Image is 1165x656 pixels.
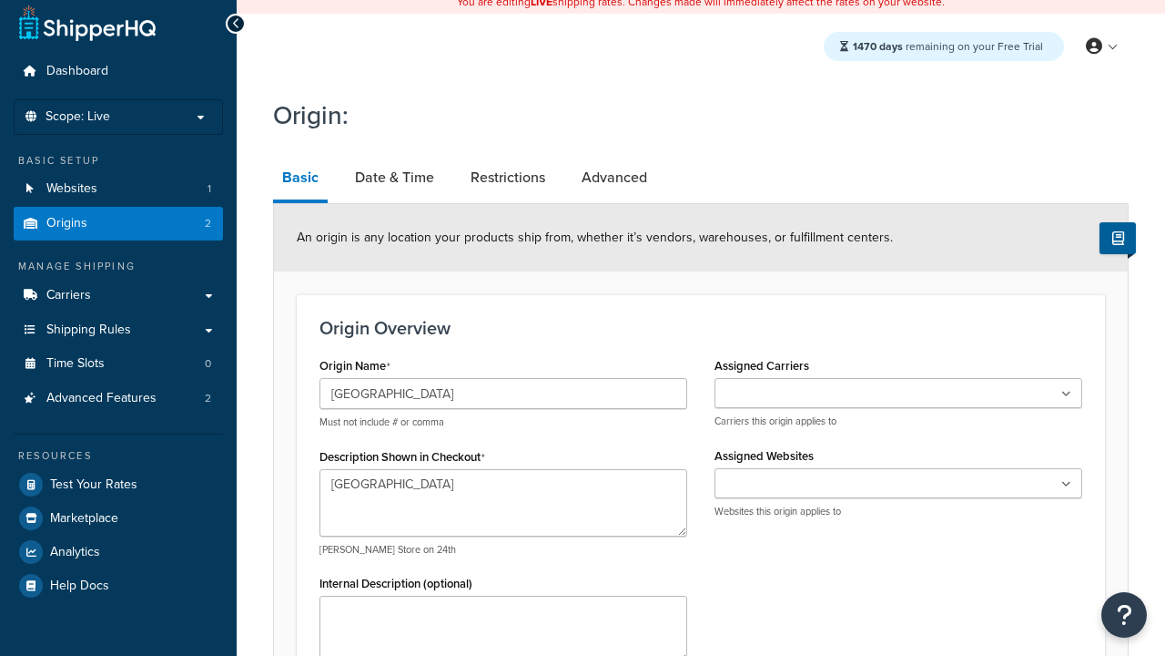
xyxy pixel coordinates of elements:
[205,216,211,231] span: 2
[319,318,1082,338] h3: Origin Overview
[714,415,1082,428] p: Carriers this origin applies to
[14,207,223,241] a: Origins2
[273,156,328,203] a: Basic
[14,468,223,501] a: Test Your Rates
[14,536,223,569] a: Analytics
[14,172,223,206] li: Websites
[1101,592,1147,638] button: Open Resource Center
[50,545,100,560] span: Analytics
[273,97,1106,133] h1: Origin:
[714,449,814,463] label: Assigned Websites
[14,448,223,464] div: Resources
[46,109,110,125] span: Scope: Live
[461,156,554,200] a: Restrictions
[853,38,903,55] strong: 1470 days
[14,259,223,274] div: Manage Shipping
[46,288,91,303] span: Carriers
[714,505,1082,518] p: Websites this origin applies to
[14,569,223,602] a: Help Docs
[319,359,390,374] label: Origin Name
[14,153,223,169] div: Basic Setup
[46,323,131,338] span: Shipping Rules
[50,579,109,594] span: Help Docs
[319,577,472,590] label: Internal Description (optional)
[319,469,687,537] textarea: [GEOGRAPHIC_DATA]
[46,216,87,231] span: Origins
[14,55,223,88] a: Dashboard
[205,391,211,406] span: 2
[14,172,223,206] a: Websites1
[14,207,223,241] li: Origins
[714,359,809,373] label: Assigned Carriers
[205,356,211,372] span: 0
[46,181,97,197] span: Websites
[1099,222,1136,254] button: Show Help Docs
[14,382,223,415] li: Advanced Features
[572,156,656,200] a: Advanced
[297,228,893,247] span: An origin is any location your products ship from, whether it’s vendors, warehouses, or fulfillme...
[14,502,223,535] a: Marketplace
[46,391,157,406] span: Advanced Features
[319,450,485,465] label: Description Shown in Checkout
[46,64,108,79] span: Dashboard
[50,511,118,527] span: Marketplace
[14,313,223,347] a: Shipping Rules
[46,356,105,372] span: Time Slots
[208,181,211,197] span: 1
[50,477,137,493] span: Test Your Rates
[14,347,223,381] li: Time Slots
[853,38,1043,55] span: remaining on your Free Trial
[319,543,687,557] p: [PERSON_NAME] Store on 24th
[346,156,443,200] a: Date & Time
[319,415,687,429] p: Must not include # or comma
[14,382,223,415] a: Advanced Features2
[14,279,223,313] a: Carriers
[14,347,223,381] a: Time Slots0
